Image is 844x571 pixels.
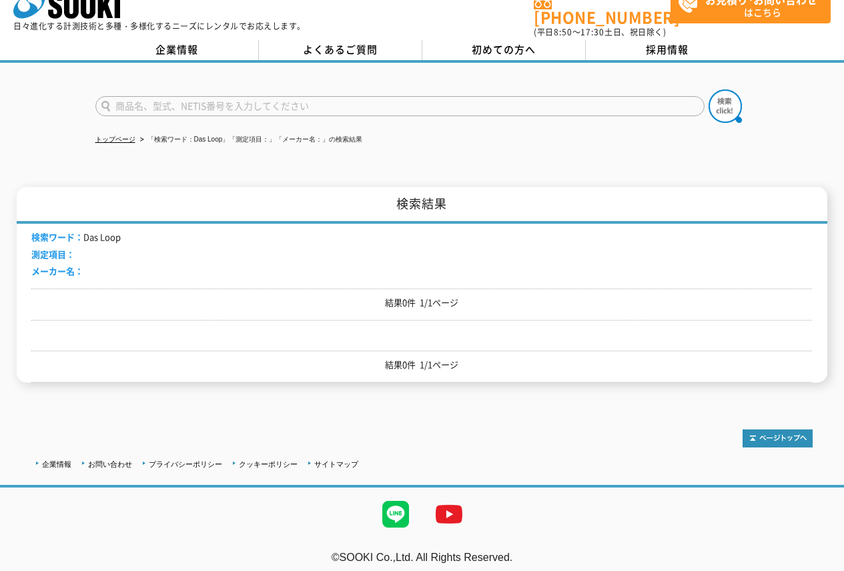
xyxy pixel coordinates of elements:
span: メーカー名： [31,264,83,277]
a: お問い合わせ [88,460,132,468]
p: 結果0件 1/1ページ [31,358,812,372]
a: 企業情報 [42,460,71,468]
span: 17:30 [580,26,604,38]
p: 結果0件 1/1ページ [31,296,812,310]
span: (平日 ～ 土日、祝日除く) [534,26,666,38]
img: トップページへ [743,429,813,447]
li: 「検索ワード：Das Loop」「測定項目：」「メーカー名：」の検索結果 [137,133,363,147]
span: 検索ワード： [31,230,83,243]
a: よくあるご質問 [259,40,422,60]
img: btn_search.png [709,89,742,123]
span: 初めての方へ [472,42,536,57]
a: 採用情報 [586,40,749,60]
img: LINE [369,488,422,541]
a: 初めての方へ [422,40,586,60]
a: サイトマップ [314,460,358,468]
a: トップページ [95,136,135,143]
a: 企業情報 [95,40,259,60]
a: クッキーポリシー [239,460,298,468]
p: 日々進化する計測技術と多種・多様化するニーズにレンタルでお応えします。 [13,22,306,30]
span: 8:50 [554,26,572,38]
span: 測定項目： [31,248,75,260]
img: YouTube [422,488,476,541]
a: プライバシーポリシー [149,460,222,468]
input: 商品名、型式、NETIS番号を入力してください [95,96,705,116]
li: Das Loop [31,230,121,244]
h1: 検索結果 [17,187,827,224]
